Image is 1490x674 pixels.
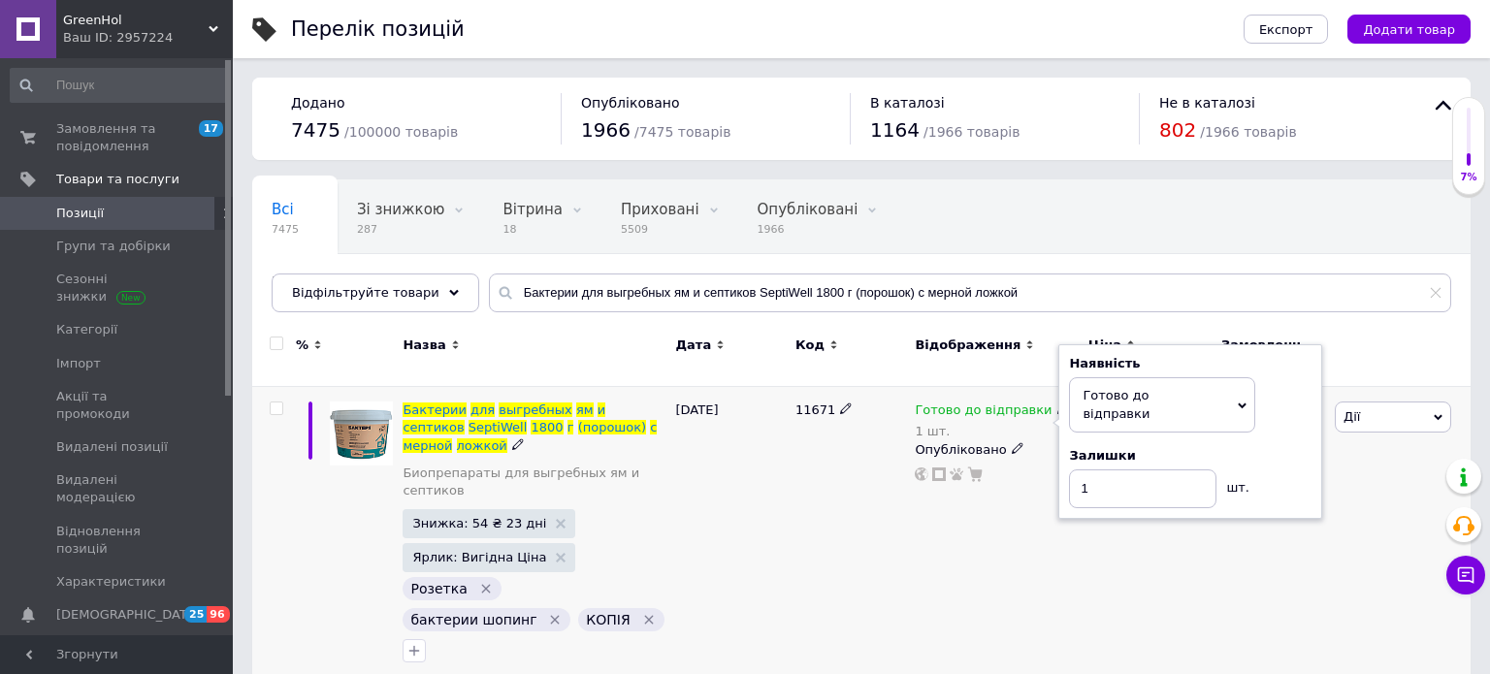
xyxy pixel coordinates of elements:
[1221,337,1305,371] span: Замовлення
[56,171,179,188] span: Товари та послуги
[344,124,458,140] span: / 100000 товарів
[502,222,562,237] span: 18
[870,95,945,111] span: В каталозі
[56,205,104,222] span: Позиції
[915,337,1020,354] span: Відображення
[330,401,393,465] img: Бактерии для выгребных ям и септиков SeptiWell 1800 г (порошок) с мерной ложкой
[403,402,466,417] span: Бактерии
[1200,124,1296,140] span: / 1966 товарів
[412,551,546,563] span: Ярлик: Вигідна Ціна
[56,321,117,338] span: Категорії
[272,222,299,237] span: 7475
[499,402,571,417] span: выгребных
[272,274,427,292] span: Знижка закінчилась
[581,95,680,111] span: Опубліковано
[1069,355,1312,372] div: Наявність
[576,402,594,417] span: ям
[621,222,699,237] span: 5509
[291,95,344,111] span: Додано
[1216,469,1255,497] div: шт.
[676,337,712,354] span: Дата
[291,19,465,40] div: Перелік позицій
[357,201,444,218] span: Зі знижкою
[531,420,563,434] span: 1800
[56,388,179,423] span: Акції та промокоди
[410,581,467,596] span: Розетка
[1159,95,1255,111] span: Не в каталозі
[184,606,207,623] span: 25
[621,201,699,218] span: Приховані
[915,402,1052,423] span: Готово до відправки
[412,517,546,530] span: Знижка: 54 ₴ 23 дні
[1088,337,1121,354] span: Ціна
[1083,388,1150,420] span: Готово до відправки
[1244,15,1329,44] button: Експорт
[1347,15,1471,44] button: Додати товар
[915,424,1069,438] div: 1 шт.
[641,612,657,627] svg: Видалити мітку
[1446,556,1485,594] button: Чат з покупцем
[63,29,233,47] div: Ваш ID: 2957224
[581,118,631,142] span: 1966
[598,402,605,417] span: и
[634,124,730,140] span: / 7475 товарів
[547,612,563,627] svg: Видалити мітку
[457,438,507,453] span: ложкой
[1069,447,1312,465] div: Залишки
[1159,118,1196,142] span: 802
[63,12,209,29] span: GreenHol
[56,271,179,305] span: Сезонні знижки
[56,238,171,255] span: Групи та добірки
[56,471,179,506] span: Видалені модерацією
[1453,171,1484,184] div: 7%
[795,402,835,417] span: 11671
[795,337,825,354] span: Код
[870,118,920,142] span: 1164
[1363,22,1455,37] span: Додати товар
[272,201,294,218] span: Всі
[291,118,340,142] span: 7475
[56,523,179,558] span: Відновлення позицій
[10,68,229,103] input: Пошук
[1344,409,1360,424] span: Дії
[915,441,1078,459] div: Опубліковано
[489,273,1451,312] input: Пошук по назві позиції, артикулу і пошуковим запитам
[470,402,495,417] span: для
[923,124,1020,140] span: / 1966 товарів
[586,612,630,627] span: КОПІЯ
[292,285,439,300] span: Відфільтруйте товари
[403,438,452,453] span: мерной
[357,222,444,237] span: 287
[56,438,168,456] span: Видалені позиції
[1259,22,1313,37] span: Експорт
[56,606,200,624] span: [DEMOGRAPHIC_DATA]
[199,120,223,137] span: 17
[502,201,562,218] span: Вітрина
[207,606,229,623] span: 96
[578,420,647,434] span: (порошок)
[478,581,494,596] svg: Видалити мітку
[403,337,445,354] span: Назва
[650,420,657,434] span: с
[403,420,464,434] span: септиков
[469,420,528,434] span: SeptiWell
[56,355,101,372] span: Імпорт
[403,465,665,499] a: Биопрепараты для выгребных ям и септиков
[758,201,858,218] span: Опубліковані
[758,222,858,237] span: 1966
[403,402,657,452] a: БактериидлявыгребныхямисептиковSeptiWell1800г(порошок)смернойложкой
[56,120,179,155] span: Замовлення та повідомлення
[410,612,536,627] span: бактерии шопинг
[296,337,308,354] span: %
[567,420,574,434] span: г
[56,573,166,591] span: Характеристики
